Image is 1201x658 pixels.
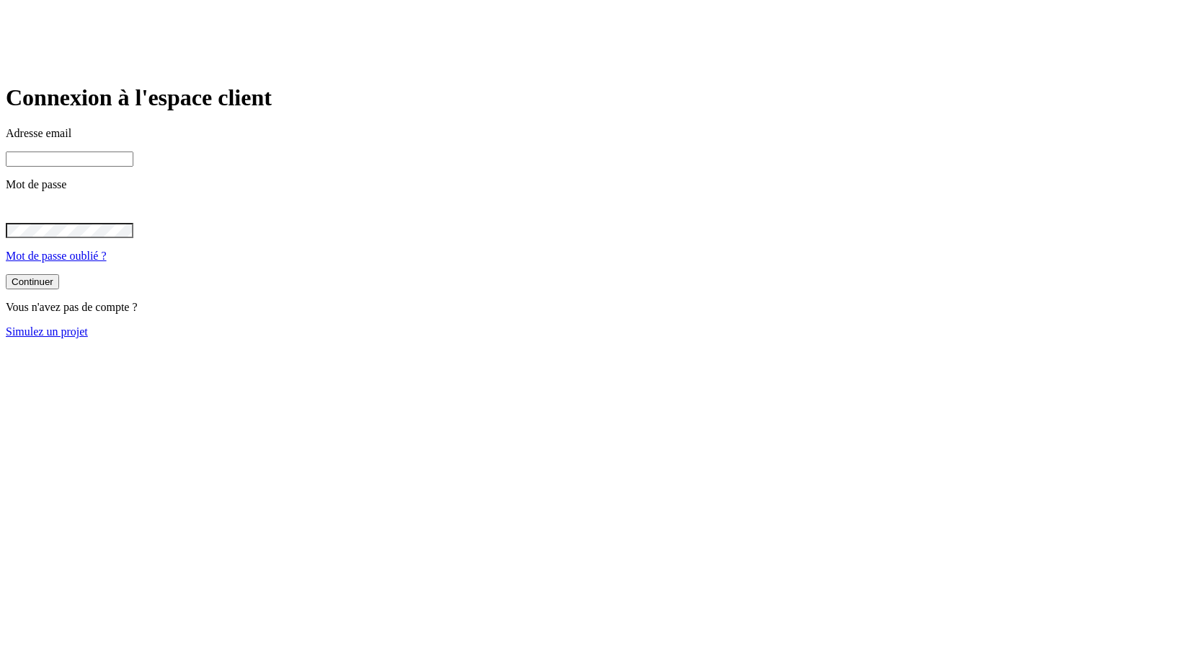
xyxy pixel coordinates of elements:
[12,276,53,287] div: Continuer
[6,84,1195,111] h1: Connexion à l'espace client
[6,274,59,289] button: Continuer
[6,301,1195,314] p: Vous n'avez pas de compte ?
[6,127,1195,140] p: Adresse email
[6,250,107,262] a: Mot de passe oublié ?
[6,178,1195,191] p: Mot de passe
[6,325,88,338] a: Simulez un projet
